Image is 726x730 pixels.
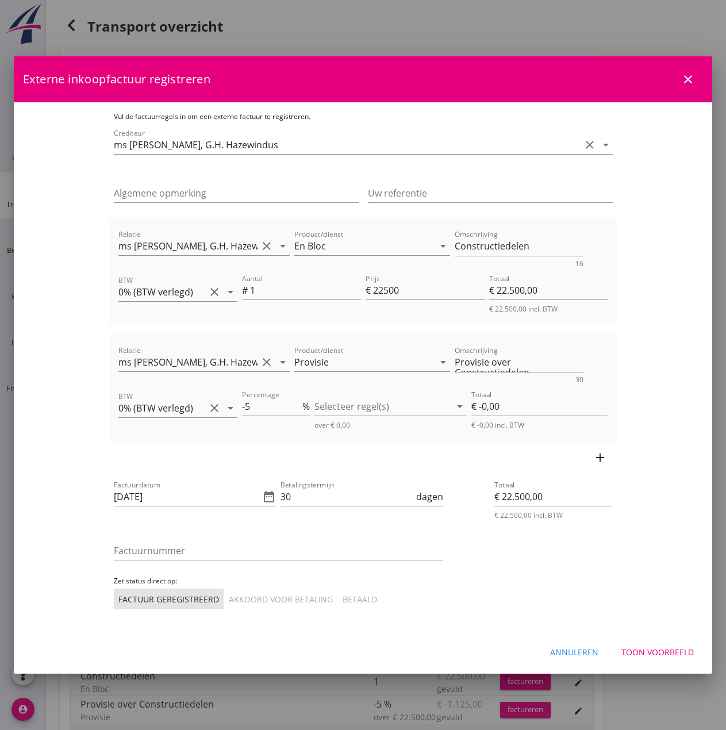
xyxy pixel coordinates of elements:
input: Algemene opmerking [114,184,359,202]
i: arrow_drop_down [436,239,450,253]
i: arrow_drop_down [276,355,290,369]
div: Annuleren [550,646,598,658]
i: clear [208,401,221,415]
input: Factuurdatum [114,487,260,506]
div: dagen [414,490,443,504]
div: Externe inkoopfactuur registreren [14,56,712,102]
i: clear [260,355,274,369]
input: Percentage [242,397,300,416]
div: over € 0,00 [314,420,467,430]
input: Factuurnummer [114,541,443,560]
button: Toon voorbeeld [612,641,703,662]
input: Totaal [471,397,608,416]
i: close [681,72,695,86]
button: Betaald [338,589,382,609]
i: arrow_drop_down [276,239,290,253]
input: Totaal [494,487,612,506]
div: 30 [575,376,583,383]
span: Vul de factuurregels in om een externe factuur te registreren. [114,112,310,121]
input: BTW [118,283,205,301]
div: % [300,399,310,413]
div: # [242,283,250,297]
input: Crediteur [114,136,581,154]
input: Totaal [489,281,608,299]
i: arrow_drop_down [453,399,467,413]
p: Zet status direct op: [114,576,443,586]
div: Factuur geregistreerd [118,593,219,605]
button: Akkoord voor betaling [224,589,338,609]
input: Product/dienst [294,353,434,371]
div: € -0,00 incl. BTW [471,420,608,430]
div: € [366,283,373,297]
input: BTW [118,399,205,417]
i: arrow_drop_down [224,401,237,415]
i: arrow_drop_down [436,355,450,369]
input: Relatie [118,237,258,255]
input: Aantal [250,281,361,299]
button: Factuur geregistreerd [114,589,224,609]
input: Relatie [118,353,258,371]
i: clear [260,239,274,253]
textarea: Omschrijving [455,353,583,372]
div: € 22.500,00 incl. BTW [494,510,612,520]
i: date_range [262,490,276,504]
textarea: Omschrijving [455,237,583,256]
i: clear [583,138,597,152]
div: 16 [575,260,583,267]
input: Betalingstermijn [281,487,414,506]
i: arrow_drop_down [224,285,237,299]
i: arrow_drop_down [599,138,613,152]
input: Product/dienst [294,237,434,255]
input: Uw referentie [368,184,613,202]
i: clear [208,285,221,299]
div: Akkoord voor betaling [229,593,333,605]
i: add [593,451,607,464]
div: Betaald [343,593,377,605]
div: Toon voorbeeld [621,646,694,658]
input: Prijs [373,281,485,299]
div: € 22.500,00 incl. BTW [489,304,608,314]
button: Annuleren [541,641,608,662]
